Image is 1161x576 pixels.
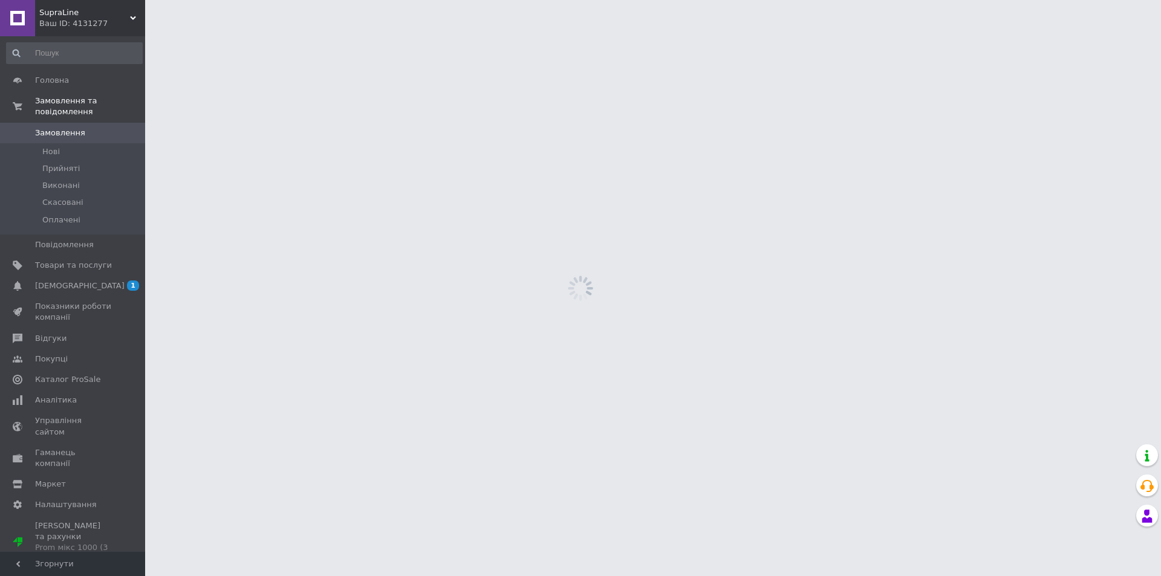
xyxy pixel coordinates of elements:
[42,180,80,191] span: Виконані
[35,95,145,117] span: Замовлення та повідомлення
[127,280,139,291] span: 1
[39,18,145,29] div: Ваш ID: 4131277
[35,333,67,344] span: Відгуки
[35,479,66,490] span: Маркет
[35,75,69,86] span: Головна
[35,354,68,364] span: Покупці
[6,42,143,64] input: Пошук
[35,520,112,565] span: [PERSON_NAME] та рахунки
[42,146,60,157] span: Нові
[42,215,80,225] span: Оплачені
[42,163,80,174] span: Прийняті
[39,7,130,18] span: SupraLine
[35,499,97,510] span: Налаштування
[35,239,94,250] span: Повідомлення
[35,374,100,385] span: Каталог ProSale
[35,128,85,138] span: Замовлення
[35,280,125,291] span: [DEMOGRAPHIC_DATA]
[42,197,83,208] span: Скасовані
[35,447,112,469] span: Гаманець компанії
[35,415,112,437] span: Управління сайтом
[35,395,77,406] span: Аналітика
[35,542,112,564] div: Prom мікс 1000 (3 місяці)
[35,260,112,271] span: Товари та послуги
[35,301,112,323] span: Показники роботи компанії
